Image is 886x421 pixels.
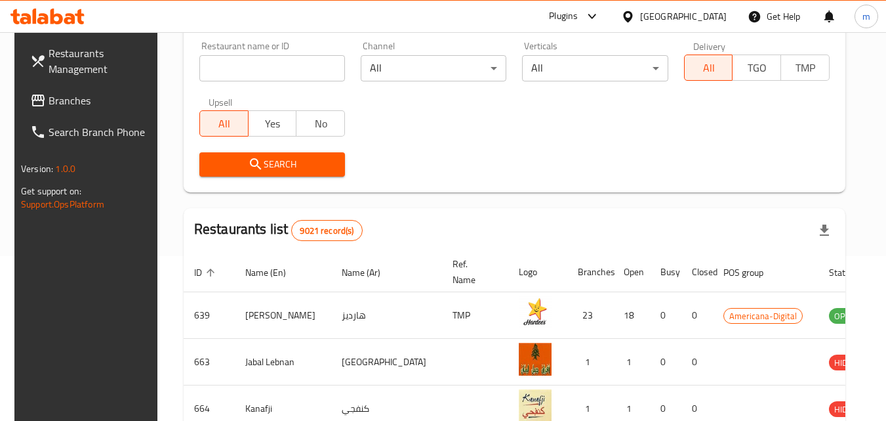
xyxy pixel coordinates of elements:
td: 0 [681,339,713,386]
td: 0 [681,292,713,339]
td: TMP [442,292,508,339]
a: Restaurants Management [20,37,163,85]
div: HIDDEN [829,355,868,370]
span: m [862,9,870,24]
span: All [205,114,243,133]
span: Get support on: [21,183,81,200]
label: Delivery [693,41,726,51]
td: [PERSON_NAME] [235,292,331,339]
td: 663 [184,339,235,386]
th: Logo [508,252,567,292]
span: All [690,58,728,78]
span: ID [194,265,219,280]
div: [GEOGRAPHIC_DATA] [640,9,727,24]
div: Total records count [291,220,362,241]
span: Ref. Name [453,256,493,288]
td: 639 [184,292,235,339]
td: 18 [613,292,650,339]
span: 9021 record(s) [292,225,361,237]
td: 0 [650,339,681,386]
button: No [296,110,345,137]
span: POS group [723,265,780,280]
span: 1.0.0 [55,160,75,177]
span: HIDDEN [829,355,868,370]
a: Search Branch Phone [20,116,163,148]
td: 23 [567,292,613,339]
span: TMP [786,58,824,78]
label: Upsell [209,97,233,106]
div: All [361,55,506,81]
span: Name (En) [245,265,303,280]
th: Branches [567,252,613,292]
button: All [199,110,249,137]
img: Jabal Lebnan [519,343,552,376]
span: Branches [49,93,152,108]
span: Yes [254,114,292,133]
a: Branches [20,85,163,116]
th: Closed [681,252,713,292]
td: 1 [613,339,650,386]
td: [GEOGRAPHIC_DATA] [331,339,442,386]
td: 0 [650,292,681,339]
span: No [302,114,340,133]
span: Status [829,265,872,280]
div: Export file [809,215,840,246]
span: Americana-Digital [724,309,802,324]
span: Name (Ar) [342,265,397,280]
div: All [522,55,668,81]
td: Jabal Lebnan [235,339,331,386]
button: TGO [732,55,781,81]
th: Busy [650,252,681,292]
h2: Restaurants list [194,219,363,241]
button: Search [199,152,345,177]
div: Plugins [549,9,578,24]
td: 1 [567,339,613,386]
span: HIDDEN [829,402,868,417]
img: Hardee's [519,296,552,329]
span: Search [210,156,334,173]
span: OPEN [829,309,861,324]
div: HIDDEN [829,401,868,417]
span: TGO [738,58,776,78]
span: Restaurants Management [49,45,152,77]
button: TMP [780,55,830,81]
span: Version: [21,160,53,177]
input: Search for restaurant name or ID.. [199,55,345,81]
th: Open [613,252,650,292]
a: Support.OpsPlatform [21,196,104,213]
span: Search Branch Phone [49,124,152,140]
button: All [684,55,733,81]
td: هارديز [331,292,442,339]
button: Yes [248,110,297,137]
